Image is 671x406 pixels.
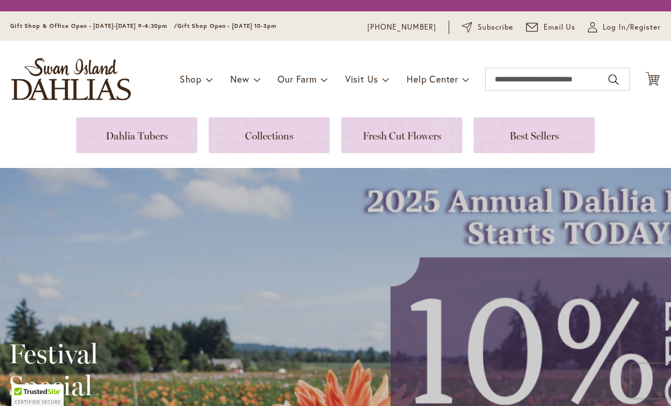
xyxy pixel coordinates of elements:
div: TrustedSite Certified [11,384,64,406]
a: store logo [11,58,131,100]
h2: Festival Special [9,338,304,401]
span: Our Farm [277,73,316,85]
span: Help Center [407,73,458,85]
span: Log In/Register [603,22,661,33]
span: Visit Us [345,73,378,85]
span: Gift Shop & Office Open - [DATE]-[DATE] 9-4:30pm / [10,22,177,30]
a: Email Us [526,22,576,33]
span: New [230,73,249,85]
span: Subscribe [478,22,513,33]
button: Search [608,71,619,89]
span: Gift Shop Open - [DATE] 10-3pm [177,22,276,30]
span: Email Us [544,22,576,33]
a: [PHONE_NUMBER] [367,22,436,33]
span: Shop [180,73,202,85]
a: Subscribe [462,22,513,33]
a: Log In/Register [588,22,661,33]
